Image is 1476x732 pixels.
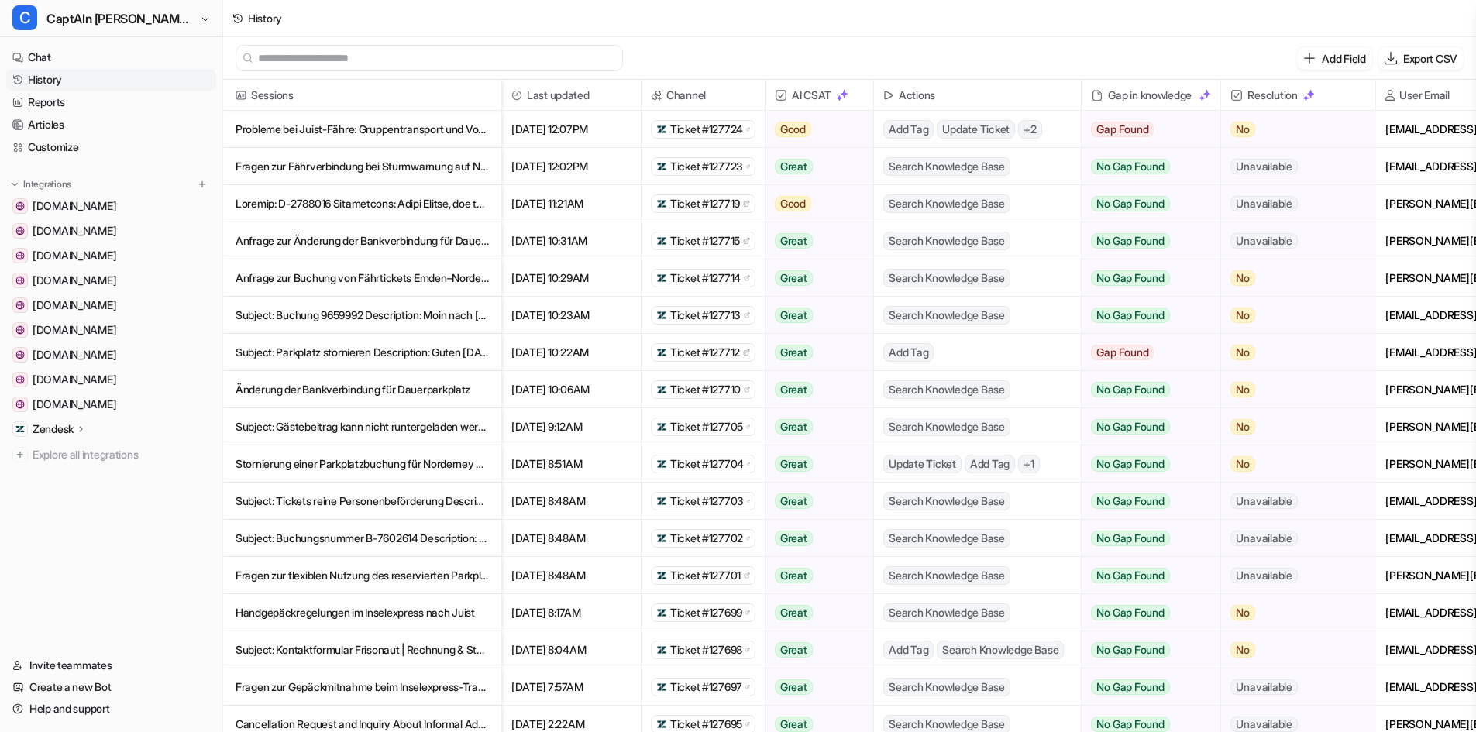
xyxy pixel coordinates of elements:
[766,557,864,594] button: Great
[1082,222,1209,259] button: No Gap Found
[33,372,116,387] span: [DOMAIN_NAME]
[236,259,489,297] p: Anfrage zur Buchung von Fährtickets Emden–Norderney mit Angabe der Kostenstelle
[508,557,635,594] span: [DATE] 8:48AM
[670,233,740,249] span: Ticket #127715
[15,201,25,211] img: www.nordsee-bike.de
[656,531,750,546] a: Ticket #127702
[15,226,25,235] img: www.inselbus-norderney.de
[1082,259,1209,297] button: No Gap Found
[775,196,811,211] span: Good
[1091,196,1169,211] span: No Gap Found
[1221,594,1363,631] button: No
[1091,419,1169,435] span: No Gap Found
[1230,196,1297,211] span: Unavailable
[883,232,1010,250] span: Search Knowledge Base
[656,570,667,581] img: zendesk
[1082,371,1209,408] button: No Gap Found
[775,642,813,658] span: Great
[23,178,71,191] p: Integrations
[236,111,489,148] p: Probleme bei Juist-Fähre: Gruppentransport und Voucher-Übermittlung
[1230,531,1297,546] span: Unavailable
[1221,631,1363,668] button: No
[508,483,635,520] span: [DATE] 8:48AM
[236,297,489,334] p: Subject: Buchung 9659992 Description: ﻿Moin nach [GEOGRAPHIC_DATA], da wir [DATE], wie ursprüngli...
[15,325,25,335] img: www.inselflieger.de
[656,607,667,618] img: zendesk
[6,177,76,192] button: Integrations
[508,185,635,222] span: [DATE] 11:21AM
[508,631,635,668] span: [DATE] 8:04AM
[1082,631,1209,668] button: No Gap Found
[508,371,635,408] span: [DATE] 10:06AM
[883,455,962,473] span: Update Ticket
[236,483,489,520] p: Subject: Tickets reine Personenbeförderung Description: Moin. Haben Tickets (2 Personen ohne Auto...
[236,222,489,259] p: Anfrage zur Änderung der Bankverbindung für Dauerparkplatz
[775,159,813,174] span: Great
[1221,334,1363,371] button: No
[1018,455,1040,473] span: + 1
[656,679,750,695] a: Ticket #127697
[965,455,1015,473] span: Add Tag
[670,270,741,286] span: Ticket #127714
[33,442,210,467] span: Explore all integrations
[1082,111,1209,148] button: Gap Found
[656,682,667,692] img: zendesk
[1091,159,1169,174] span: No Gap Found
[236,371,489,408] p: Änderung der Bankverbindung für Dauerparkplatz
[6,69,216,91] a: History
[1403,50,1457,67] p: Export CSV
[670,196,740,211] span: Ticket #127719
[33,322,116,338] span: [DOMAIN_NAME]
[883,157,1010,176] span: Search Knowledge Base
[766,408,864,445] button: Great
[656,496,667,507] img: zendesk
[1091,605,1169,620] span: No Gap Found
[1091,345,1154,360] span: Gap Found
[1088,80,1214,111] div: Gap in knowledge
[6,444,216,466] a: Explore all integrations
[6,294,216,316] a: www.inseltouristik.de[DOMAIN_NAME]
[656,644,667,655] img: zendesk
[6,344,216,366] a: www.frisonaut.de[DOMAIN_NAME]
[670,419,743,435] span: Ticket #127705
[766,111,864,148] button: Good
[670,159,743,174] span: Ticket #127723
[236,408,489,445] p: Subject: Gästebeitrag kann nicht runtergeladen werden Description: Hallo, Ich bin auf einem beruf...
[1399,80,1449,111] h2: User Email
[670,456,744,472] span: Ticket #127704
[15,276,25,285] img: www.inselexpress.de
[766,185,864,222] button: Good
[766,631,864,668] button: Great
[33,273,116,288] span: [DOMAIN_NAME]
[656,719,667,730] img: zendesk
[1322,50,1365,67] p: Add Field
[9,179,20,190] img: expand menu
[1230,717,1297,732] span: Unavailable
[1230,568,1297,583] span: Unavailable
[1091,493,1169,509] span: No Gap Found
[1082,297,1209,334] button: No Gap Found
[236,557,489,594] p: Fragen zur flexiblen Nutzung des reservierten Parkplatzes bei Anreise mit Kindern
[772,80,867,111] span: AI CSAT
[775,419,813,435] span: Great
[656,345,750,360] a: Ticket #127712
[670,605,742,620] span: Ticket #127699
[6,220,216,242] a: www.inselbus-norderney.de[DOMAIN_NAME]
[6,698,216,720] a: Help and support
[1091,456,1169,472] span: No Gap Found
[508,222,635,259] span: [DATE] 10:31AM
[766,594,864,631] button: Great
[775,605,813,620] span: Great
[656,124,667,135] img: zendesk
[656,605,750,620] a: Ticket #127699
[1091,233,1169,249] span: No Gap Found
[775,122,811,137] span: Good
[6,136,216,158] a: Customize
[508,520,635,557] span: [DATE] 8:48AM
[508,148,635,185] span: [DATE] 12:02PM
[1230,493,1297,509] span: Unavailable
[670,531,743,546] span: Ticket #127702
[1230,642,1255,658] span: No
[1091,308,1169,323] span: No Gap Found
[883,269,1010,287] span: Search Knowledge Base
